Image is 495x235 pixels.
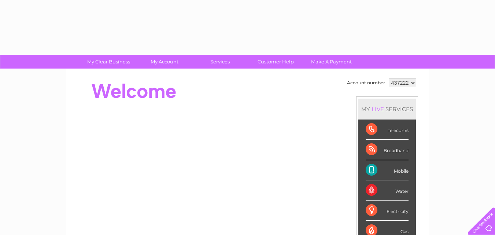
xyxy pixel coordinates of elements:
a: My Clear Business [78,55,139,69]
div: Telecoms [366,120,409,140]
td: Account number [345,77,387,89]
div: Broadband [366,140,409,160]
div: MY SERVICES [358,99,416,120]
a: My Account [134,55,195,69]
a: Customer Help [245,55,306,69]
div: Water [366,180,409,201]
div: Electricity [366,201,409,221]
a: Make A Payment [301,55,362,69]
div: LIVE [370,106,385,113]
a: Services [190,55,250,69]
div: Mobile [366,160,409,180]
